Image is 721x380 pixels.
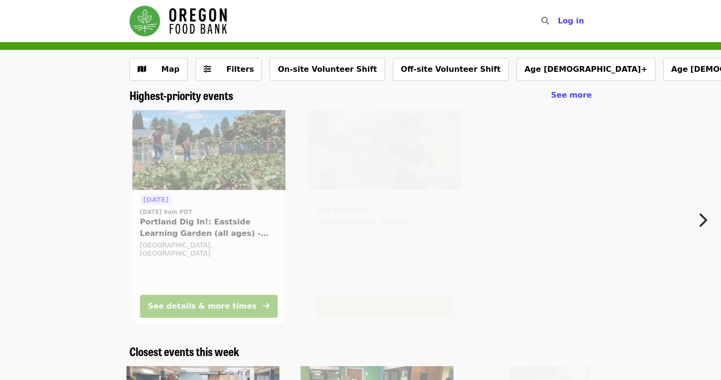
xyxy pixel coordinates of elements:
input: Search [555,10,562,33]
span: Highest-priority events [129,87,233,103]
img: Oregon Food Bank - Home [129,6,227,36]
button: See details & more times [140,295,278,318]
i: map icon [138,65,146,74]
i: chevron-right icon [698,211,707,229]
span: Log in [558,16,584,25]
div: See details & more times [148,301,257,312]
i: arrow-right icon [439,302,445,311]
i: search icon [541,16,549,25]
span: See more [551,90,592,100]
a: See details for "Portland Dig In!: Eastside Learning Garden (all ages) - Aug/Sept/Oct" [132,110,285,325]
a: Closest events this week [129,345,239,358]
span: Oct/Nov/Dec - [GEOGRAPHIC_DATA]: Repack/Sort (age [DEMOGRAPHIC_DATA]+) [316,205,453,228]
time: [DATE] 9am PDT [140,208,193,216]
span: Closest events this week [129,343,239,359]
button: Age [DEMOGRAPHIC_DATA]+ [517,58,656,81]
div: Closest events this week [122,345,600,358]
div: Highest-priority events [122,89,600,102]
button: Show map view [129,58,188,81]
a: Highest-priority events [129,89,233,102]
time: [DATE] 1:30pm PDT [316,196,379,205]
span: [DATE] [143,196,169,203]
div: [GEOGRAPHIC_DATA], [GEOGRAPHIC_DATA] [140,241,278,257]
button: Filters (0 selected) [195,58,262,81]
button: See details & more times [316,295,453,318]
button: Log in [550,11,592,31]
a: See more [551,89,592,101]
i: arrow-right icon [263,302,269,311]
button: On-site Volunteer Shift [269,58,385,81]
button: Off-site Volunteer Shift [393,58,509,81]
img: Oct/Nov/Dec - Portland: Repack/Sort (age 8+) organized by Oregon Food Bank [308,110,461,190]
a: See details for "Oct/Nov/Dec - Portland: Repack/Sort (age 8+)" [308,110,461,325]
button: Next item [689,207,721,234]
div: See details & more times [324,301,432,312]
span: Map [161,65,180,74]
img: Portland Dig In!: Eastside Learning Garden (all ages) - Aug/Sept/Oct organized by Oregon Food Bank [132,110,285,190]
i: sliders-h icon [204,65,211,74]
span: Filters [226,65,254,74]
span: Portland Dig In!: Eastside Learning Garden (all ages) - Aug/Sept/Oct [140,216,278,239]
div: [GEOGRAPHIC_DATA], [GEOGRAPHIC_DATA] [316,230,453,246]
